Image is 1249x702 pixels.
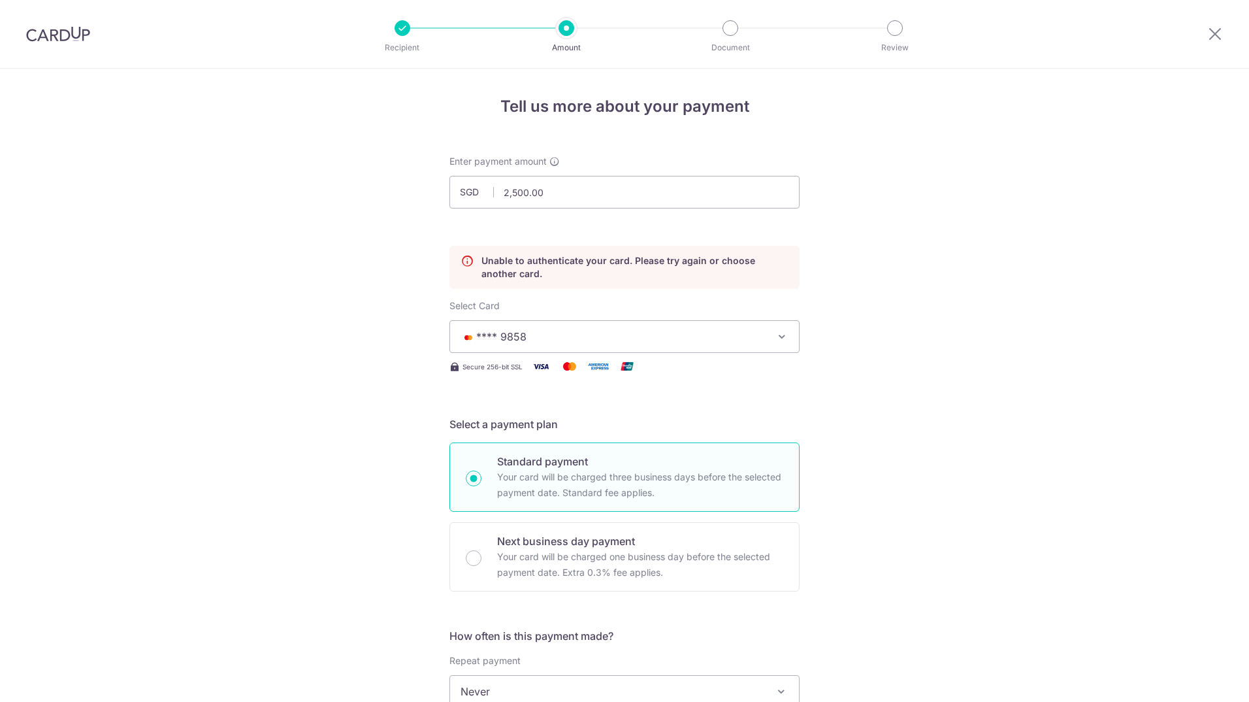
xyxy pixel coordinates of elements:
span: Secure 256-bit SSL [462,361,523,372]
h5: Select a payment plan [449,416,800,432]
input: 0.00 [449,176,800,209]
p: Next business day payment [497,533,783,549]
p: Document [682,41,779,54]
h5: How often is this payment made? [449,628,800,644]
img: American Express [585,358,611,375]
p: Standard payment [497,454,783,469]
img: CardUp [26,26,90,42]
img: Mastercard [557,358,583,375]
span: Enter payment amount [449,155,547,168]
h4: Tell us more about your payment [449,95,800,118]
img: MASTERCARD [461,333,476,342]
img: Union Pay [614,358,640,375]
p: Amount [518,41,615,54]
img: Visa [528,358,554,375]
span: translation missing: en.payables.payment_networks.credit_card.summary.labels.select_card [449,300,500,311]
p: Review [847,41,943,54]
span: SGD [460,186,494,199]
p: Your card will be charged one business day before the selected payment date. Extra 0.3% fee applies. [497,549,783,580]
p: Unable to authenticate your card. Please try again or choose another card. [481,254,788,280]
p: Your card will be charged three business days before the selected payment date. Standard fee appl... [497,469,783,501]
p: Recipient [354,41,451,54]
label: Repeat payment [449,654,521,667]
